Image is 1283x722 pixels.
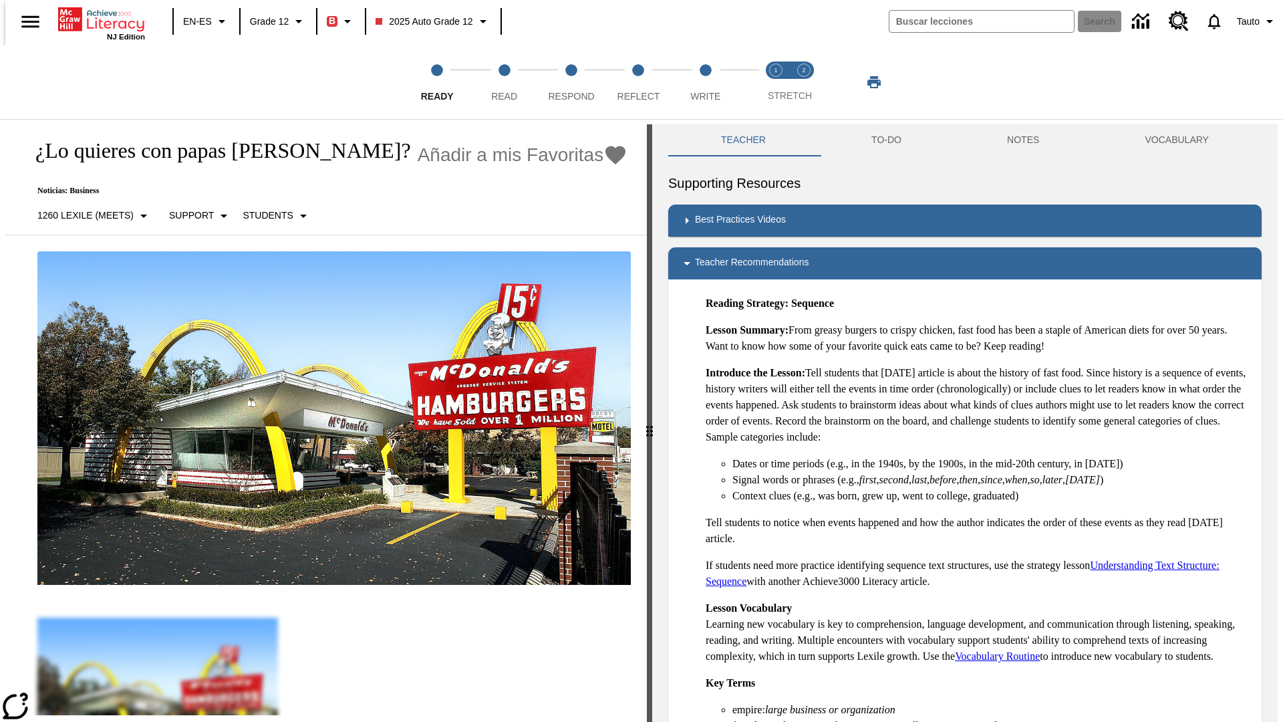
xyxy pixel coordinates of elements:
[37,251,631,586] img: One of the first McDonald's stores, with the iconic red sign and golden arches.
[370,9,496,33] button: Class: 2025 Auto Grade 12, Selecciona una clase
[376,15,472,29] span: 2025 Auto Grade 12
[859,474,877,485] em: first
[668,124,819,156] button: Teacher
[668,124,1262,156] div: Instructional Panel Tabs
[911,474,927,485] em: last
[706,602,792,614] strong: Lesson Vocabulary
[1065,474,1100,485] em: [DATE]
[58,5,145,41] div: Portada
[668,205,1262,237] div: Best Practices Videos
[668,172,1262,194] h6: Supporting Resources
[732,488,1251,504] li: Context clues (e.g., was born, grew up, went to college, graduated)
[768,90,812,101] span: STRETCH
[732,456,1251,472] li: Dates or time periods (e.g., in the 1940s, by the 1900s, in the mid-20th century, in [DATE])
[785,45,823,119] button: Stretch Respond step 2 of 2
[695,255,809,271] p: Teacher Recommendations
[21,138,411,163] h1: ¿Lo quieres con papas [PERSON_NAME]?
[548,91,594,102] span: Respond
[791,297,834,309] strong: Sequence
[1237,15,1260,29] span: Tauto
[169,209,214,223] p: Support
[1092,124,1262,156] button: VOCABULARY
[732,472,1251,488] li: Signal words or phrases (e.g., , , , , , , , , , )
[954,124,1092,156] button: NOTES
[107,33,145,41] span: NJ Edition
[5,124,647,715] div: reading
[652,124,1278,722] div: activity
[889,11,1074,32] input: search field
[706,515,1251,547] p: Tell students to notice when events happened and how the author indicates the order of these even...
[765,704,895,715] em: large business or organization
[21,186,627,196] p: Noticias: Business
[37,209,134,223] p: 1260 Lexile (Meets)
[774,67,777,74] text: 1
[706,297,789,309] strong: Reading Strategy:
[32,204,157,228] button: Seleccione Lexile, 1260 Lexile (Meets)
[706,560,1220,587] a: Understanding Text Structure: Sequence
[617,91,660,102] span: Reflect
[756,45,795,119] button: Stretch Read step 1 of 2
[491,91,517,102] span: Read
[980,474,1002,485] em: since
[178,9,235,33] button: Language: EN-ES, Selecciona un idioma
[329,13,335,29] span: B
[647,124,652,722] div: Pulsa la tecla de intro o la barra espaciadora y luego presiona las flechas de derecha e izquierd...
[1124,3,1161,40] a: Centro de información
[668,247,1262,279] div: Teacher Recommendations
[690,91,720,102] span: Write
[533,45,610,119] button: Respond step 3 of 5
[706,558,1251,590] p: If students need more practice identifying sequence text structures, use the strategy lesson with...
[250,15,289,29] span: Grade 12
[930,474,956,485] em: before
[959,474,978,485] em: then
[243,209,293,223] p: Students
[802,67,805,74] text: 2
[695,213,786,229] p: Best Practices Videos
[245,9,312,33] button: Grado: Grade 12, Elige un grado
[706,324,789,336] strong: Lesson Summary:
[1197,4,1232,39] a: Notificaciones
[706,367,805,378] strong: Introduce the Lesson:
[183,15,212,29] span: EN-ES
[321,9,361,33] button: Boost El color de la clase es rojo. Cambiar el color de la clase.
[879,474,909,485] em: second
[1161,3,1197,39] a: Centro de recursos, Se abrirá en una pestaña nueva.
[1042,474,1062,485] em: later
[465,45,543,119] button: Read step 2 of 5
[667,45,744,119] button: Write step 5 of 5
[706,365,1251,445] p: Tell students that [DATE] article is about the history of fast food. Since history is a sequence ...
[1232,9,1283,33] button: Perfil/Configuración
[955,650,1040,662] a: Vocabulary Routine
[11,2,50,41] button: Abrir el menú lateral
[164,204,237,228] button: Tipo de apoyo, Support
[398,45,476,119] button: Ready step 1 of 5
[706,600,1251,665] p: Learning new vocabulary is key to comprehension, language development, and communication through ...
[237,204,316,228] button: Seleccionar estudiante
[1030,474,1040,485] em: so
[418,143,628,166] button: Añadir a mis Favoritas - ¿Lo quieres con papas fritas?
[853,70,895,94] button: Imprimir
[1005,474,1028,485] em: when
[706,677,755,689] strong: Key Terms
[732,702,1251,718] li: empire:
[599,45,677,119] button: Reflect step 4 of 5
[706,322,1251,354] p: From greasy burgers to crispy chicken, fast food has been a staple of American diets for over 50 ...
[418,144,604,166] span: Añadir a mis Favoritas
[819,124,954,156] button: TO-DO
[421,91,454,102] span: Ready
